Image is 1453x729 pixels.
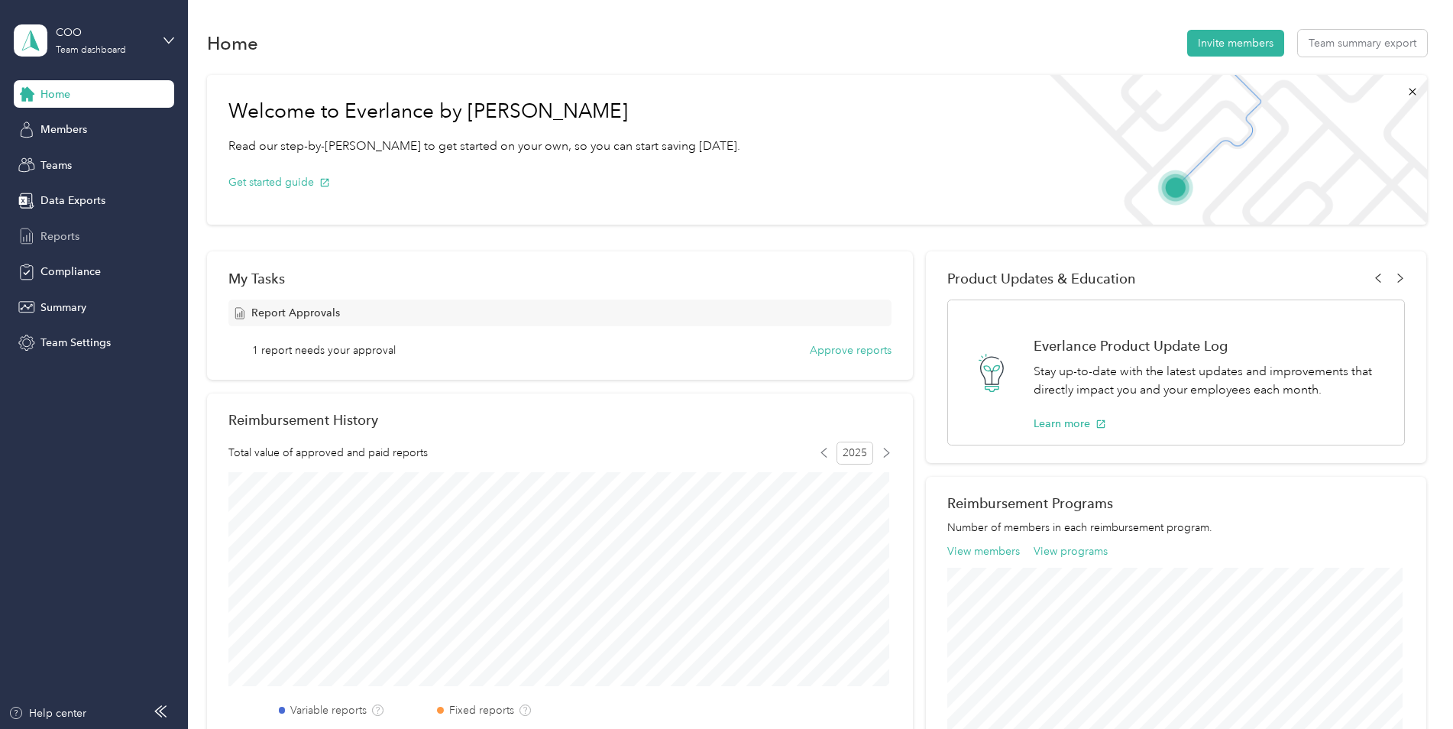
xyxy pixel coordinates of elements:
span: Reports [40,228,79,245]
img: Welcome to everlance [1034,75,1426,225]
button: Invite members [1187,30,1284,57]
h1: Welcome to Everlance by [PERSON_NAME] [228,99,740,124]
iframe: Everlance-gr Chat Button Frame [1367,643,1453,729]
div: Team dashboard [56,46,126,55]
p: Number of members in each reimbursement program. [947,520,1405,536]
span: Teams [40,157,72,173]
p: Stay up-to-date with the latest updates and improvements that directly impact you and your employ... [1034,362,1388,400]
h2: Reimbursement Programs [947,495,1405,511]
span: Total value of approved and paid reports [228,445,428,461]
button: Get started guide [228,174,330,190]
button: View members [947,543,1020,559]
button: View programs [1034,543,1108,559]
label: Fixed reports [449,702,514,718]
span: Data Exports [40,193,105,209]
button: Team summary export [1298,30,1427,57]
h1: Home [207,35,258,51]
span: Team Settings [40,335,111,351]
button: Help center [8,705,86,721]
button: Learn more [1034,416,1106,432]
span: Compliance [40,264,101,280]
span: Report Approvals [251,305,340,321]
div: My Tasks [228,271,892,287]
span: Members [40,122,87,138]
span: Summary [40,300,86,316]
label: Variable reports [290,702,367,718]
span: Home [40,86,70,102]
h2: Reimbursement History [228,412,378,428]
h1: Everlance Product Update Log [1034,338,1388,354]
button: Approve reports [810,342,892,358]
span: 2025 [837,442,873,465]
p: Read our step-by-[PERSON_NAME] to get started on your own, so you can start saving [DATE]. [228,137,740,156]
div: COO [56,24,151,40]
span: 1 report needs your approval [252,342,396,358]
span: Product Updates & Education [947,271,1136,287]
